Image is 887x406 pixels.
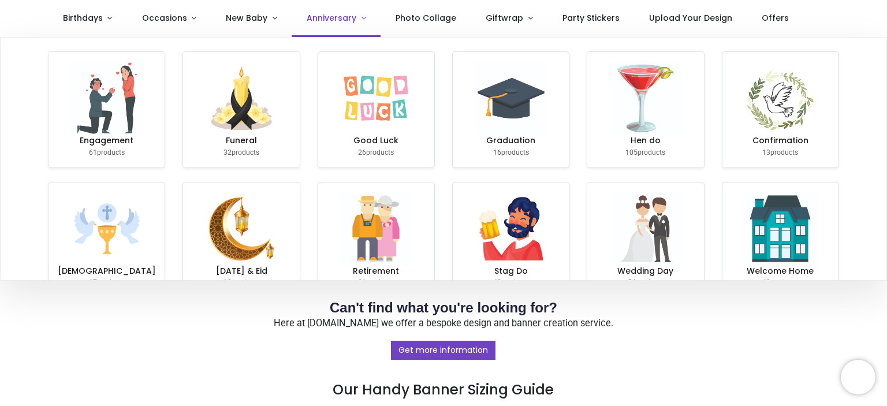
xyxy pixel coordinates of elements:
[625,148,638,157] span: 105
[609,61,683,135] img: image
[762,148,770,157] span: 13
[53,266,160,277] h6: [DEMOGRAPHIC_DATA]
[457,266,564,277] h6: Stag Do
[474,192,548,266] img: image
[358,278,394,286] small: products
[183,52,299,167] a: Funeral 32products
[188,135,295,147] h6: Funeral
[762,278,770,286] span: 49
[649,12,732,24] span: Upload Your Design
[762,148,798,157] small: products
[609,192,683,266] img: image
[457,135,564,147] h6: Graduation
[226,12,267,24] span: New Baby
[358,148,394,157] small: products
[89,148,125,157] small: products
[358,278,366,286] span: 21
[318,182,434,297] a: Retirement 21products
[453,52,569,167] a: Graduation 16products
[727,135,834,147] h6: Confirmation
[474,61,548,135] img: image
[727,266,834,277] h6: Welcome Home
[223,278,259,286] small: products
[625,148,665,157] small: products
[562,12,620,24] span: Party Stickers
[841,360,875,394] iframe: Brevo live chat
[587,182,703,297] a: Wedding Day 54products
[762,278,798,286] small: products
[318,52,434,167] a: Good Luck 26products
[323,266,430,277] h6: Retirement
[743,192,817,266] img: image
[53,135,160,147] h6: Engagement
[323,135,430,147] h6: Good Luck
[493,148,529,157] small: products
[89,278,125,286] small: products
[63,12,103,24] span: Birthdays
[628,278,664,286] small: products
[486,12,523,24] span: Giftwrap
[743,61,817,135] img: image
[628,278,636,286] span: 54
[89,278,97,286] span: 17
[188,266,295,277] h6: [DATE] & Eid
[48,340,839,400] h3: Our Handy Banner Sizing Guide
[49,182,165,297] a: [DEMOGRAPHIC_DATA] 17products
[762,12,789,24] span: Offers
[587,52,703,167] a: Hen do 105products
[391,341,495,360] a: Get more information
[592,266,699,277] h6: Wedding Day
[493,278,501,286] span: 42
[223,148,232,157] span: 32
[70,192,144,266] img: image
[493,278,529,286] small: products
[307,12,356,24] span: Anniversary
[722,182,838,297] a: Welcome Home 49products
[396,12,456,24] span: Photo Collage
[142,12,187,24] span: Occasions
[722,52,838,167] a: Confirmation 13products
[358,148,366,157] span: 26
[48,298,839,318] h2: Can't find what you're looking for?
[70,61,144,135] img: image
[89,148,97,157] span: 61
[183,182,299,297] a: [DATE] & Eid 18products
[223,278,232,286] span: 18
[592,135,699,147] h6: Hen do
[223,148,259,157] small: products
[493,148,501,157] span: 16
[453,182,569,297] a: Stag Do 42products
[48,317,839,330] p: Here at [DOMAIN_NAME] we offer a bespoke design and banner creation service.
[204,61,278,135] img: image
[204,192,278,266] img: image
[49,52,165,167] a: Engagement 61products
[339,61,413,135] img: image
[339,192,413,266] img: image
